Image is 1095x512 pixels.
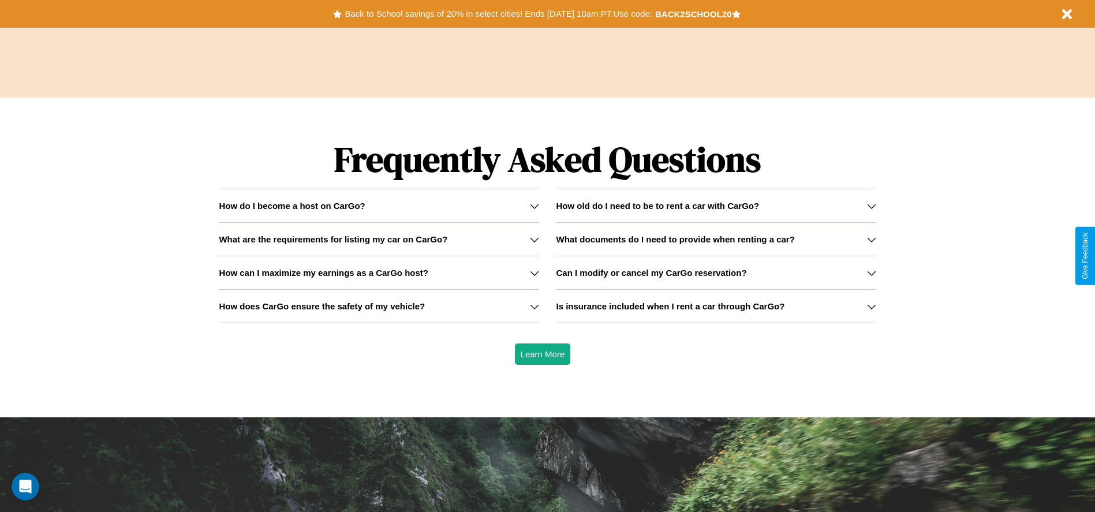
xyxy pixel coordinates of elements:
[219,201,365,211] h3: How do I become a host on CarGo?
[219,301,425,311] h3: How does CarGo ensure the safety of my vehicle?
[556,234,795,244] h3: What documents do I need to provide when renting a car?
[556,201,760,211] h3: How old do I need to be to rent a car with CarGo?
[219,130,876,189] h1: Frequently Asked Questions
[515,343,571,365] button: Learn More
[556,268,747,278] h3: Can I modify or cancel my CarGo reservation?
[12,473,39,500] iframe: Intercom live chat
[219,268,428,278] h3: How can I maximize my earnings as a CarGo host?
[1081,233,1089,279] div: Give Feedback
[655,9,732,19] b: BACK2SCHOOL20
[342,6,655,22] button: Back to School savings of 20% in select cities! Ends [DATE] 10am PT.Use code:
[556,301,785,311] h3: Is insurance included when I rent a car through CarGo?
[219,234,447,244] h3: What are the requirements for listing my car on CarGo?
